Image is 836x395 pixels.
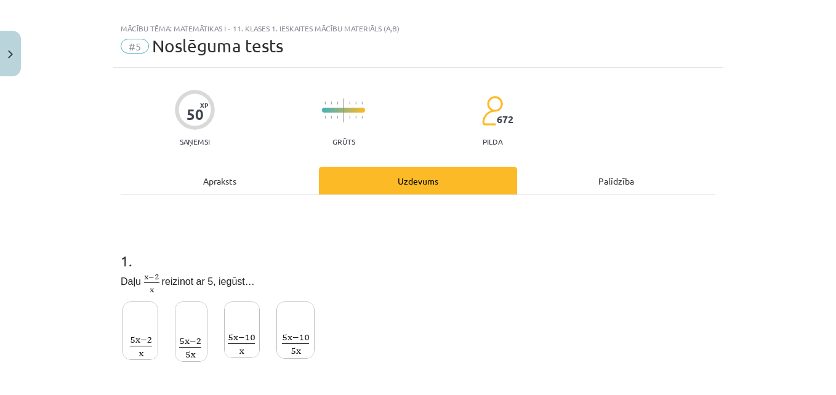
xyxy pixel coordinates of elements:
img: icon-short-line-57e1e144782c952c97e751825c79c345078a6d821885a25fce030b3d8c18986b.svg [337,116,338,119]
span: Noslēguma tests [152,36,283,56]
img: kEGB5bZW+zAl8AAAAASUVORK5CYII= [144,273,162,293]
img: Ekr%C4%81nuz%C5%86%C4%93mums_2024-10-10_114301.png [175,301,207,362]
img: icon-short-line-57e1e144782c952c97e751825c79c345078a6d821885a25fce030b3d8c18986b.svg [324,102,326,105]
span: reizinot ar 5, iegūst… [162,276,255,287]
img: icon-short-line-57e1e144782c952c97e751825c79c345078a6d821885a25fce030b3d8c18986b.svg [361,102,363,105]
img: Ekr%C4%81nuz%C5%86%C4%93mums_2024-10-10_114309.png [276,301,315,359]
div: Uzdevums [319,167,517,194]
img: Ekr%C4%81nuz%C5%86%C4%93mums_2024-10-10_114257.png [123,301,158,360]
p: Saņemsi [175,137,215,146]
span: XP [200,102,208,108]
img: icon-close-lesson-0947bae3869378f0d4975bcd49f059093ad1ed9edebbc8119c70593378902aed.svg [8,50,13,58]
img: icon-short-line-57e1e144782c952c97e751825c79c345078a6d821885a25fce030b3d8c18986b.svg [349,102,350,105]
div: Palīdzība [517,167,715,194]
img: icon-short-line-57e1e144782c952c97e751825c79c345078a6d821885a25fce030b3d8c18986b.svg [324,116,326,119]
span: 672 [497,114,513,125]
img: icon-long-line-d9ea69661e0d244f92f715978eff75569469978d946b2353a9bb055b3ed8787d.svg [343,98,344,122]
div: Apraksts [121,167,319,194]
img: icon-short-line-57e1e144782c952c97e751825c79c345078a6d821885a25fce030b3d8c18986b.svg [349,116,350,119]
p: Grūts [332,137,355,146]
span: Daļu [121,276,141,287]
div: Mācību tēma: Matemātikas i - 11. klases 1. ieskaites mācību materiāls (a,b) [121,24,715,33]
img: icon-short-line-57e1e144782c952c97e751825c79c345078a6d821885a25fce030b3d8c18986b.svg [361,116,363,119]
p: pilda [483,137,502,146]
img: students-c634bb4e5e11cddfef0936a35e636f08e4e9abd3cc4e673bd6f9a4125e45ecb1.svg [481,95,503,126]
img: icon-short-line-57e1e144782c952c97e751825c79c345078a6d821885a25fce030b3d8c18986b.svg [355,116,356,119]
div: 50 [187,106,204,123]
span: #5 [121,39,149,54]
img: Ekr%C4%81nuz%C5%86%C4%93mums_2024-10-10_114305.png [224,301,260,358]
img: icon-short-line-57e1e144782c952c97e751825c79c345078a6d821885a25fce030b3d8c18986b.svg [331,102,332,105]
img: icon-short-line-57e1e144782c952c97e751825c79c345078a6d821885a25fce030b3d8c18986b.svg [355,102,356,105]
h1: 1 . [121,231,715,269]
img: icon-short-line-57e1e144782c952c97e751825c79c345078a6d821885a25fce030b3d8c18986b.svg [337,102,338,105]
img: icon-short-line-57e1e144782c952c97e751825c79c345078a6d821885a25fce030b3d8c18986b.svg [331,116,332,119]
